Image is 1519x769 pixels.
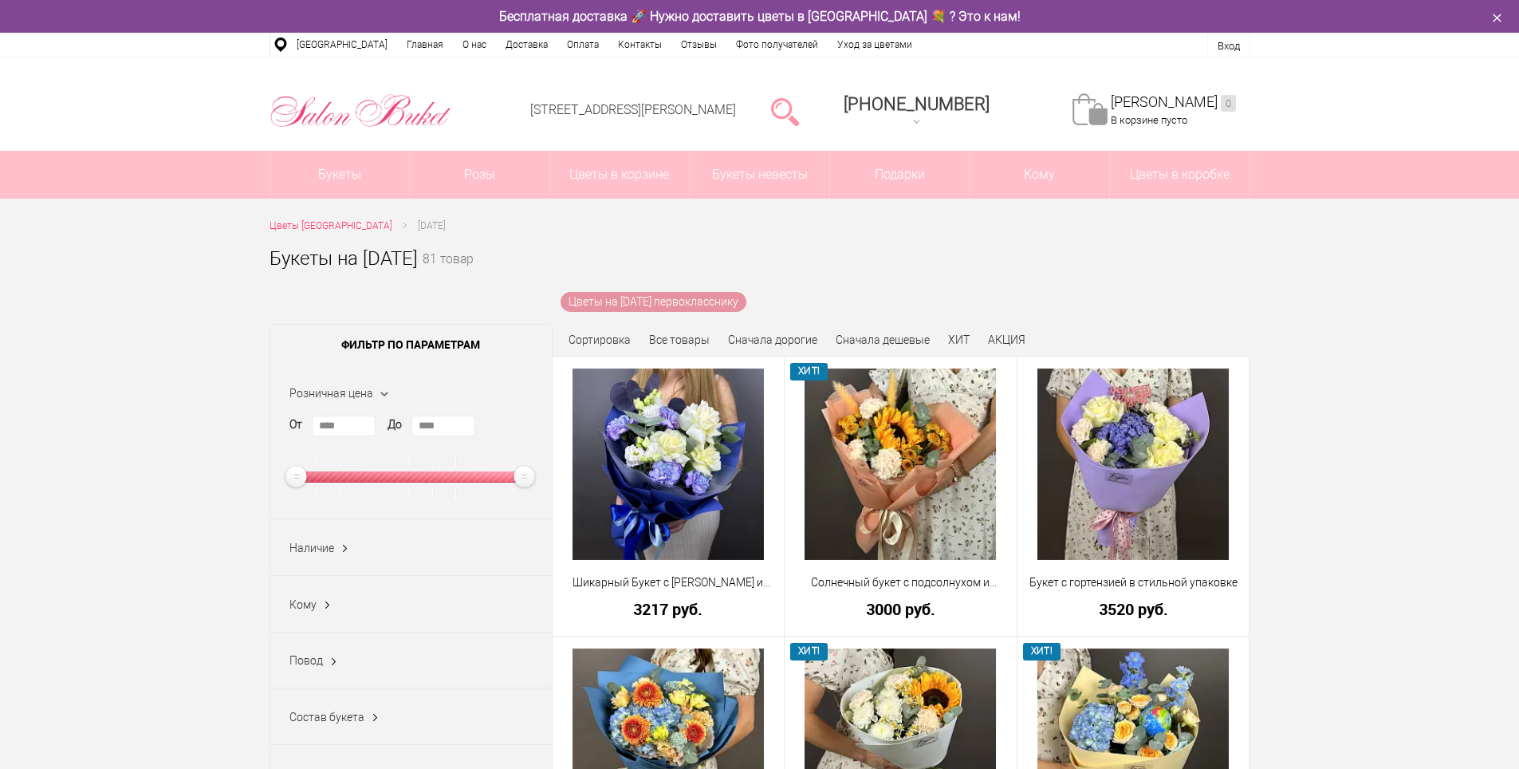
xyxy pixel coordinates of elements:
span: В корзине пусто [1111,114,1187,126]
a: Все товары [649,333,710,346]
a: Букеты невесты [690,151,829,199]
label: До [388,416,402,433]
a: Розы [410,151,549,199]
span: ХИТ! [790,363,828,380]
span: [DATE] [418,220,446,231]
h1: Букеты на [DATE] [270,244,418,273]
a: Уход за цветами [828,33,922,57]
a: Шикарный Букет с [PERSON_NAME] и [PERSON_NAME] [563,574,774,591]
a: [PERSON_NAME] [1111,93,1236,112]
a: Отзывы [671,33,726,57]
span: Наличие [289,542,334,554]
a: [PHONE_NUMBER] [834,89,999,134]
a: Оплата [557,33,608,57]
a: Сначала дорогие [728,333,817,346]
label: От [289,416,302,433]
a: Букет с гортензией в стильной упаковке [1028,574,1239,591]
ins: 0 [1221,95,1236,112]
a: Сначала дешевые [836,333,930,346]
a: Вход [1218,40,1240,52]
a: Цветы в коробке [1110,151,1249,199]
a: [GEOGRAPHIC_DATA] [287,33,397,57]
a: Фото получателей [726,33,828,57]
span: Кому [289,598,317,611]
span: Цветы [GEOGRAPHIC_DATA] [270,220,392,231]
a: ХИТ [948,333,970,346]
a: 3520 руб. [1028,601,1239,617]
a: Букеты [270,151,410,199]
a: Цветы в корзине [550,151,690,199]
a: Цветы на [DATE] первокласснику [561,292,746,312]
span: Состав букета [289,711,364,724]
a: Доставка [496,33,557,57]
a: АКЦИЯ [988,333,1025,346]
span: ХИТ! [1023,643,1061,660]
img: Солнечный букет с подсолнухом и диантусами [805,369,996,560]
a: Подарки [830,151,970,199]
img: Цветы Нижний Новгород [270,90,452,132]
span: Повод [289,654,323,667]
a: О нас [453,33,496,57]
span: Сортировка [569,333,631,346]
a: Контакты [608,33,671,57]
a: Цветы [GEOGRAPHIC_DATA] [270,218,392,235]
img: Шикарный Букет с Розами и Синими Диантусами [573,369,764,560]
div: [PHONE_NUMBER] [844,94,990,114]
a: Солнечный букет с подсолнухом и диантусами [795,574,1006,591]
a: 3217 руб. [563,601,774,617]
span: Фильтр по параметрам [270,325,552,365]
small: 81 товар [423,254,474,292]
img: Букет с гортензией в стильной упаковке [1037,369,1229,560]
a: Главная [397,33,453,57]
a: [STREET_ADDRESS][PERSON_NAME] [530,102,736,117]
div: Бесплатная доставка 🚀 Нужно доставить цветы в [GEOGRAPHIC_DATA] 💐 ? Это к нам! [258,8,1262,25]
span: ХИТ! [790,643,828,660]
span: Розничная цена [289,387,373,400]
span: Кому [970,151,1109,199]
a: 3000 руб. [795,601,1006,617]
